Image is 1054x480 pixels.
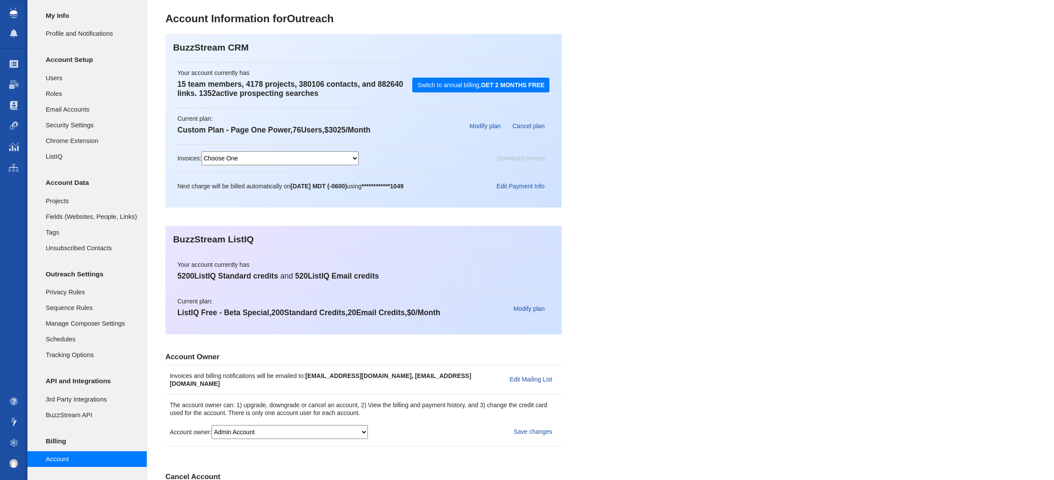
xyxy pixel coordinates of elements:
[177,80,403,98] strong: 15 team members, 4178 projects, 380106 contacts, and 882640 links.
[324,126,346,134] span: $3025
[347,308,404,317] strong: Email Credits
[295,272,308,280] span: 520
[173,108,451,145] td: Current plan:
[347,308,356,317] span: 20
[293,126,322,134] strong: Users
[173,290,495,327] td: Current plan:
[348,126,370,134] span: Month
[165,365,487,394] td: Invoices and billing notifications will be emailed to:
[177,261,249,268] span: Your account currently has
[199,89,216,98] span: 1352
[177,126,290,134] strong: Custom Plan - Page One Power
[165,394,562,418] td: The account owner can: 1) upgrade, downgrade or cancel an account, 2) View the billing and paymen...
[293,126,301,134] span: 76
[46,243,137,253] span: Unsubscribed Contacts
[324,126,370,134] strong: /
[165,353,562,361] h4: Account Owner
[46,89,137,99] span: Roles
[507,119,549,134] button: Cancel plan
[177,308,440,317] strong: , , ,
[465,119,506,134] button: Modify plan
[177,151,492,165] div: Invoices:
[46,196,137,206] span: Projects
[46,105,137,114] span: Email Accounts
[280,272,293,280] span: and
[481,82,545,89] strong: get 2 Months Free
[46,152,137,161] span: ListIQ
[412,78,550,92] a: Switch to annual billing,get 2 Months Free
[418,308,440,317] span: Month
[46,303,137,313] span: Sequence Rules
[407,308,415,317] span: $0
[46,319,137,328] span: Manage Composer Settings
[508,302,550,317] button: Modify plan
[46,136,137,146] span: Chrome Extension
[199,89,318,98] strong: active prospecting searches
[177,272,194,280] span: 5200
[46,454,137,464] span: Account
[407,308,441,317] strong: /
[173,42,554,53] h4: BuzzStream CRM
[173,172,451,200] td: Next charge will be billed automatically on using
[508,425,557,439] button: Save changes
[46,228,137,237] span: Tags
[165,12,562,25] h3: Account Information for
[295,272,379,280] strong: ListIQ Email credits
[173,234,554,245] h4: BuzzStream ListIQ
[10,459,18,468] img: 11a9b8c779f57ca999ffce8f8ad022bf
[46,287,137,297] span: Privacy Rules
[492,179,550,194] button: Edit Payment Info
[287,13,334,24] span: Outreach
[177,69,408,98] div: Your account currently has
[165,418,487,446] td: Account owner:
[271,308,345,317] strong: Standard Credits
[46,410,137,420] span: BuzzStream API
[177,126,370,134] strong: , ,
[46,395,137,404] span: 3rd Party Integrations
[170,372,471,387] strong: [EMAIL_ADDRESS][DOMAIN_NAME], [EMAIL_ADDRESS][DOMAIN_NAME]
[46,29,137,38] span: Profile and Notifications
[177,272,278,280] strong: ListIQ Standard credits
[46,73,137,83] span: Users
[505,372,557,387] button: Edit Mailing List
[46,350,137,360] span: Tracking Options
[10,8,17,18] img: buzzstream_logo_iconsimple.png
[46,334,137,344] span: Schedules
[417,81,545,90] span: Switch to annual billing,
[271,308,284,317] span: 200
[177,308,269,317] strong: ListIQ Free - Beta Special
[46,120,137,130] span: Security Settings
[46,212,137,221] span: Fields (Websites, People, Links)
[290,183,347,190] strong: [DATE] MDT (-0600)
